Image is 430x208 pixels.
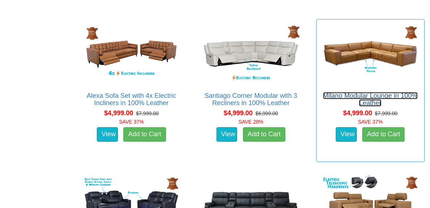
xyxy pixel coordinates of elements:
[343,109,372,117] span: $4,999.00
[256,111,278,116] del: $6,999.00
[200,23,301,85] img: Santiago Corner Modular with 3 Recliners in 100% Leather
[81,23,182,85] img: Alexa Sofa Set with 4x Electric Incliners in 100% Leather
[358,119,383,125] font: SAVE 37%
[336,127,357,142] a: View
[97,127,118,142] a: View
[136,111,158,116] del: $7,999.00
[375,111,397,116] del: $7,999.00
[224,109,253,117] span: $4,999.00
[123,127,166,142] a: Add to Cart
[119,119,144,125] font: SAVE 37%
[243,127,285,142] a: Add to Cart
[239,119,263,125] font: SAVE 28%
[204,92,297,107] a: Santiago Corner Modular with 3 Recliners in 100% Leather
[87,92,176,107] a: Alexa Sofa Set with 4x Electric Incliners in 100% Leather
[362,127,405,142] a: Add to Cart
[320,23,421,85] img: Milano Modular Lounge in 100% Leather
[323,92,418,107] a: Milano Modular Lounge in 100% Leather
[104,109,133,117] span: $4,999.00
[216,127,237,142] a: View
